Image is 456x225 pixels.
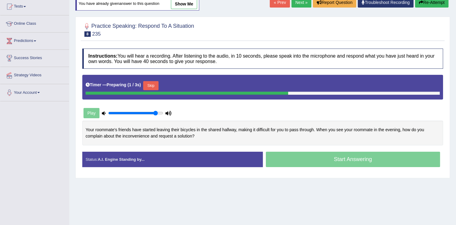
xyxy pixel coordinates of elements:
b: 1 / 3s [129,82,140,87]
a: Success Stories [0,50,69,65]
h5: Timer — [86,83,141,87]
a: Your Account [0,84,69,99]
b: Instructions: [88,53,118,59]
h2: Practice Speaking: Respond To A Situation [82,22,194,37]
strong: A.I. Engine Standing by... [98,157,144,162]
a: Strategy Videos [0,67,69,82]
b: Preparing [107,82,126,87]
button: Skip [143,81,158,90]
a: Online Class [0,15,69,30]
b: ) [140,82,141,87]
h4: You will hear a recording. After listening to the audio, in 10 seconds, please speak into the mic... [82,49,443,69]
a: Predictions [0,33,69,48]
span: 8 [84,31,91,37]
small: 235 [92,31,101,37]
b: ( [127,82,129,87]
div: Status: [82,152,263,167]
div: Your roommate's friends have started leaving their bicycles in the shared hallway, making it diff... [82,121,443,145]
